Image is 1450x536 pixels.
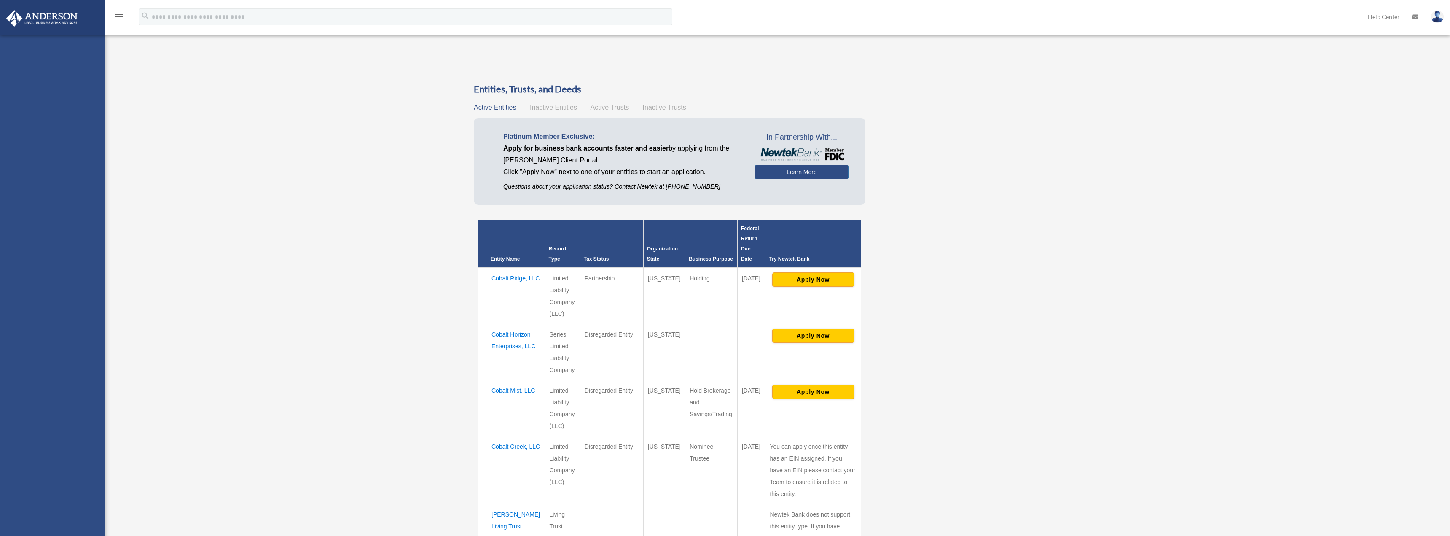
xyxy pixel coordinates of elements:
img: Anderson Advisors Platinum Portal [4,10,80,27]
td: [DATE] [737,380,765,436]
span: Apply for business bank accounts faster and easier [503,145,669,152]
th: Tax Status [580,220,643,268]
p: Platinum Member Exclusive: [503,131,742,143]
a: menu [114,15,124,22]
button: Apply Now [772,385,854,399]
td: [DATE] [737,436,765,504]
span: In Partnership With... [755,131,848,144]
i: search [141,11,150,21]
td: Hold Brokerage and Savings/Trading [685,380,738,436]
td: Disregarded Entity [580,324,643,380]
td: Cobalt Creek, LLC [487,436,545,504]
td: Limited Liability Company (LLC) [545,380,580,436]
td: Holding [685,268,738,324]
th: Federal Return Due Date [737,220,765,268]
td: Limited Liability Company (LLC) [545,436,580,504]
td: [US_STATE] [643,268,685,324]
div: Try Newtek Bank [769,254,857,264]
th: Record Type [545,220,580,268]
td: Disregarded Entity [580,380,643,436]
td: Series Limited Liability Company [545,324,580,380]
button: Apply Now [772,329,854,343]
span: Active Entities [474,104,516,111]
th: Organization State [643,220,685,268]
p: by applying from the [PERSON_NAME] Client Portal. [503,143,742,166]
a: Learn More [755,165,848,179]
i: menu [114,12,124,22]
td: Nominee Trustee [685,436,738,504]
img: NewtekBankLogoSM.png [759,148,844,161]
span: Inactive Trusts [643,104,686,111]
td: Partnership [580,268,643,324]
td: [US_STATE] [643,436,685,504]
td: [US_STATE] [643,380,685,436]
button: Apply Now [772,272,854,287]
p: Click "Apply Now" next to one of your entities to start an application. [503,166,742,178]
td: [DATE] [737,268,765,324]
td: Cobalt Mist, LLC [487,380,545,436]
img: User Pic [1431,11,1444,23]
td: [US_STATE] [643,324,685,380]
span: Inactive Entities [530,104,577,111]
td: Cobalt Horizon Enterprises, LLC [487,324,545,380]
th: Entity Name [487,220,545,268]
td: Disregarded Entity [580,436,643,504]
p: Questions about your application status? Contact Newtek at [PHONE_NUMBER] [503,181,742,192]
td: Cobalt Ridge, LLC [487,268,545,324]
span: Active Trusts [591,104,629,111]
td: You can apply once this entity has an EIN assigned. If you have an EIN please contact your Team t... [765,436,861,504]
th: Business Purpose [685,220,738,268]
td: Limited Liability Company (LLC) [545,268,580,324]
h3: Entities, Trusts, and Deeds [474,83,865,96]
